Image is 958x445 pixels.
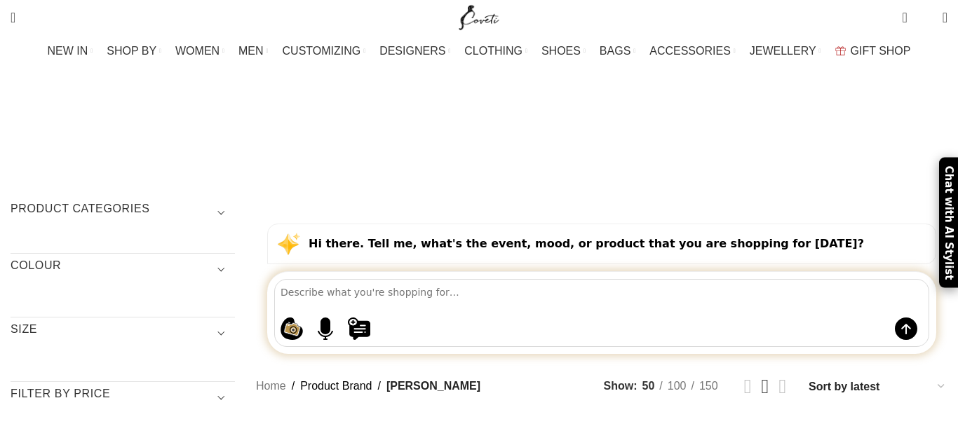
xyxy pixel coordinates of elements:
h3: Product categories [11,201,235,225]
span: ACCESSORIES [649,44,731,57]
span: 0 [921,14,931,25]
a: SHOES [541,37,586,65]
span: CLOTHING [464,44,522,57]
a: Site logo [456,11,503,22]
span: JEWELLERY [750,44,816,57]
span: DESIGNERS [379,44,445,57]
a: MEN [238,37,268,65]
div: Main navigation [4,37,954,65]
a: ACCESSORIES [649,37,736,65]
span: BAGS [600,44,630,57]
a: DESIGNERS [379,37,450,65]
span: WOMEN [175,44,220,57]
span: 0 [903,7,914,18]
span: MEN [238,44,264,57]
a: CLOTHING [464,37,527,65]
a: GIFT SHOP [835,37,911,65]
img: GiftBag [835,46,846,55]
a: SHOP BY [107,37,161,65]
h3: COLOUR [11,258,235,282]
a: NEW IN [48,37,93,65]
span: NEW IN [48,44,88,57]
a: JEWELLERY [750,37,821,65]
span: CUSTOMIZING [283,44,361,57]
span: SHOES [541,44,581,57]
div: My Wishlist [918,4,932,32]
h3: Filter by price [11,386,235,410]
a: BAGS [600,37,635,65]
a: WOMEN [175,37,224,65]
span: SHOP BY [107,44,156,57]
h3: SIZE [11,322,235,345]
a: Search [4,4,22,32]
a: CUSTOMIZING [283,37,366,65]
a: 0 [895,4,914,32]
span: GIFT SHOP [851,44,911,57]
